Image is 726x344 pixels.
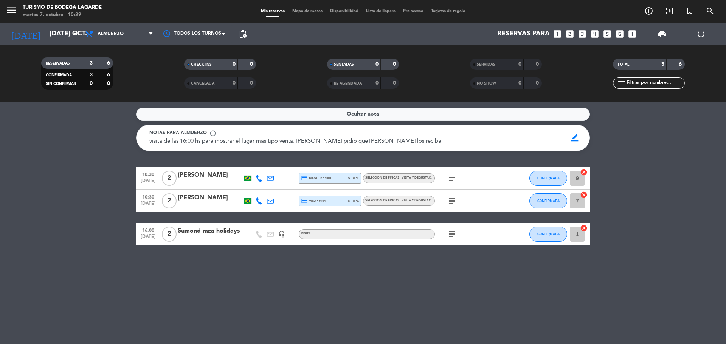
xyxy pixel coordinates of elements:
[447,230,456,239] i: subject
[627,29,637,39] i: add_box
[447,196,456,205] i: subject
[348,198,359,203] span: stripe
[139,170,158,178] span: 10:30
[658,29,667,39] span: print
[552,29,562,39] i: looks_one
[679,62,683,67] strong: 6
[661,62,664,67] strong: 3
[301,232,310,235] span: VISITA
[139,192,158,201] span: 10:30
[178,170,242,180] div: [PERSON_NAME]
[665,6,674,15] i: exit_to_app
[580,224,588,232] i: cancel
[23,11,102,19] div: martes 7. octubre - 10:29
[577,29,587,39] i: looks_3
[697,29,706,39] i: power_settings_new
[289,9,326,13] span: Mapa de mesas
[162,227,177,242] span: 2
[626,79,684,87] input: Filtrar por nombre...
[536,62,540,67] strong: 0
[497,30,550,38] span: Reservas para
[536,80,540,86] strong: 0
[580,168,588,176] i: cancel
[257,9,289,13] span: Mis reservas
[46,82,76,86] span: SIN CONFIRMAR
[518,80,521,86] strong: 0
[617,63,629,66] span: TOTAL
[347,110,379,119] span: Ocultar nota
[365,199,467,202] span: SELECCION DE FINCAS - Visita y degustación - Idioma: Español
[427,9,469,13] span: Tarjetas de regalo
[149,130,207,137] span: Notas para almuerzo
[209,130,216,137] span: info_outline
[681,23,720,45] div: LOG OUT
[568,131,582,145] span: border_color
[278,231,285,238] i: headset_mic
[107,81,112,86] strong: 0
[6,26,46,42] i: [DATE]
[98,31,124,37] span: Almuerzo
[46,62,70,65] span: RESERVADAS
[615,29,625,39] i: looks_6
[529,171,567,186] button: CONFIRMADA
[529,193,567,208] button: CONFIRMADA
[6,5,17,19] button: menu
[90,72,93,77] strong: 3
[191,63,212,66] span: CHECK INS
[706,6,715,15] i: search
[399,9,427,13] span: Pre-acceso
[178,193,242,203] div: [PERSON_NAME]
[334,82,362,85] span: RE AGENDADA
[233,62,236,67] strong: 0
[23,4,102,11] div: Turismo de Bodega Lagarde
[326,9,362,13] span: Disponibilidad
[301,197,326,204] span: visa * 9754
[250,62,254,67] strong: 0
[537,199,560,203] span: CONFIRMADA
[107,72,112,77] strong: 6
[393,80,397,86] strong: 0
[149,139,443,144] span: visita de las 16:00 hs para mostrar el lugar más tipo venta, [PERSON_NAME] pidió que [PERSON_NAME...
[139,225,158,234] span: 16:00
[537,176,560,180] span: CONFIRMADA
[139,234,158,243] span: [DATE]
[393,62,397,67] strong: 0
[46,73,72,77] span: CONFIRMADA
[644,6,653,15] i: add_circle_outline
[139,201,158,210] span: [DATE]
[6,5,17,16] i: menu
[477,63,495,66] span: SERVIDAS
[233,80,236,86] strong: 0
[250,80,254,86] strong: 0
[301,197,308,204] i: credit_card
[537,232,560,236] span: CONFIRMADA
[162,193,177,208] span: 2
[365,176,467,179] span: SELECCION DE FINCAS - Visita y degustación - Idioma: Español
[477,82,496,85] span: NO SHOW
[447,174,456,183] i: subject
[191,82,214,85] span: CANCELADA
[602,29,612,39] i: looks_5
[90,81,93,86] strong: 0
[685,6,694,15] i: turned_in_not
[348,176,359,180] span: stripe
[334,63,354,66] span: SENTADAS
[70,29,79,39] i: arrow_drop_down
[301,175,308,182] i: credit_card
[107,60,112,66] strong: 6
[580,191,588,199] i: cancel
[590,29,600,39] i: looks_4
[162,171,177,186] span: 2
[529,227,567,242] button: CONFIRMADA
[301,175,332,182] span: master * 5001
[518,62,521,67] strong: 0
[362,9,399,13] span: Lista de Espera
[178,226,242,236] div: Sumond-mza holidays
[617,79,626,88] i: filter_list
[238,29,247,39] span: pending_actions
[565,29,575,39] i: looks_two
[90,60,93,66] strong: 3
[375,80,379,86] strong: 0
[375,62,379,67] strong: 0
[139,178,158,187] span: [DATE]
